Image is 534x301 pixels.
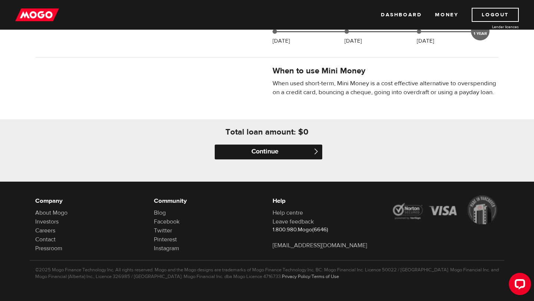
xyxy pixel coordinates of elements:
[154,209,166,216] a: Blog
[471,22,489,40] div: UP TO 1 YEAR
[273,218,314,225] a: Leave feedback
[463,24,519,30] a: Lender licences
[472,8,519,22] a: Logout
[282,274,310,279] a: Privacy Policy
[154,196,261,205] h6: Community
[273,209,303,216] a: Help centre
[273,66,365,76] h4: When to use Mini Money
[311,274,339,279] a: Terms of Use
[35,209,67,216] a: About Mogo
[154,236,177,243] a: Pinterest
[381,8,422,22] a: Dashboard
[15,8,59,22] img: mogo_logo-11ee424be714fa7cbb0f0f49df9e16ec.png
[225,127,303,137] h4: Total loan amount: $
[273,37,290,46] p: [DATE]
[435,8,458,22] a: Money
[35,196,143,205] h6: Company
[391,195,499,224] img: legal-icons-92a2ffecb4d32d839781d1b4e4802d7b.png
[273,226,380,234] p: 1.800.980.Mogo(6646)
[273,242,367,249] a: [EMAIL_ADDRESS][DOMAIN_NAME]
[35,227,55,234] a: Careers
[345,37,362,46] p: [DATE]
[35,267,499,280] p: ©2025 Mogo Finance Technology Inc. All rights reserved. Mogo and the Mogo designs are trademarks ...
[35,236,56,243] a: Contact
[35,245,62,252] a: Pressroom
[303,127,309,137] h4: 0
[154,245,179,252] a: Instagram
[417,37,434,46] p: [DATE]
[154,218,179,225] a: Facebook
[215,145,322,159] input: Continue
[503,270,534,301] iframe: LiveChat chat widget
[35,218,59,225] a: Investors
[154,227,172,234] a: Twitter
[273,79,499,97] p: When used short-term, Mini Money is a cost effective alternative to overspending on a credit card...
[273,196,380,205] h6: Help
[313,148,319,155] span: 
